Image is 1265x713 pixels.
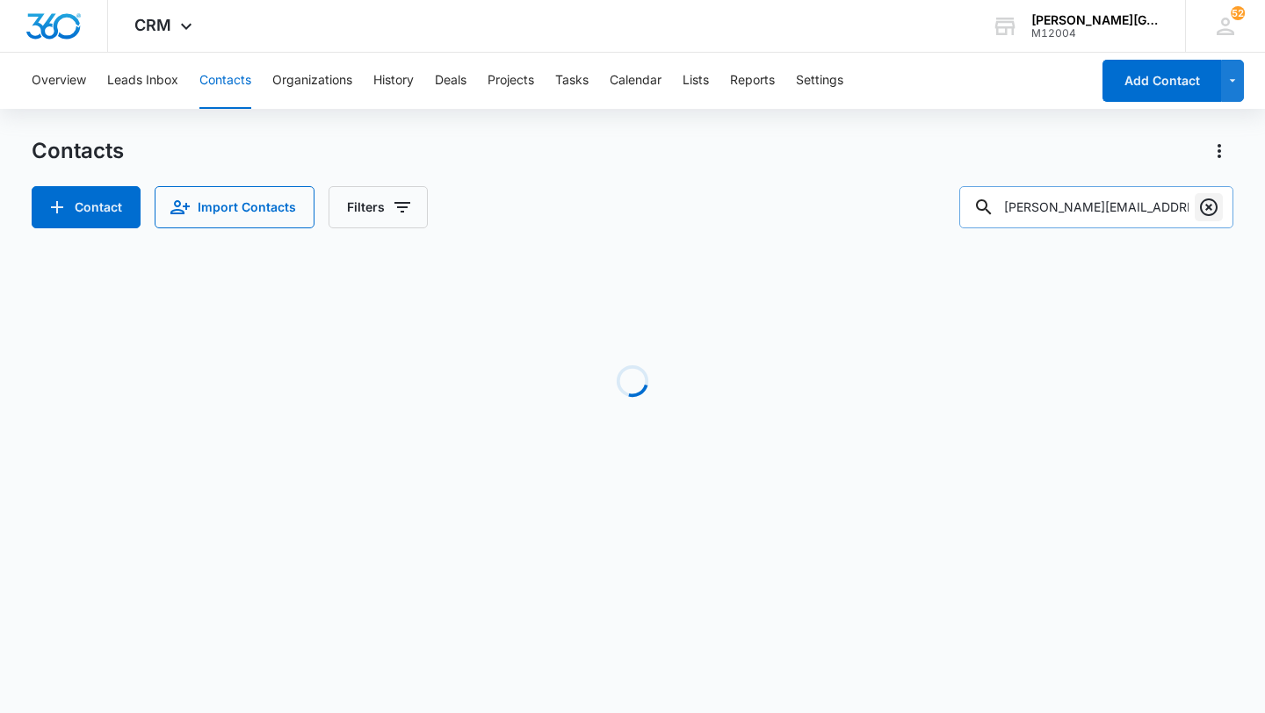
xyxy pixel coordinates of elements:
[555,53,589,109] button: Tasks
[134,16,171,34] span: CRM
[32,53,86,109] button: Overview
[373,53,414,109] button: History
[272,53,352,109] button: Organizations
[435,53,466,109] button: Deals
[1102,60,1221,102] button: Add Contact
[155,186,314,228] button: Import Contacts
[730,53,775,109] button: Reports
[796,53,843,109] button: Settings
[1231,6,1245,20] div: notifications count
[1205,137,1233,165] button: Actions
[199,53,251,109] button: Contacts
[610,53,661,109] button: Calendar
[1195,193,1223,221] button: Clear
[488,53,534,109] button: Projects
[683,53,709,109] button: Lists
[1031,27,1160,40] div: account id
[32,186,141,228] button: Add Contact
[107,53,178,109] button: Leads Inbox
[32,138,124,164] h1: Contacts
[1231,6,1245,20] span: 52
[1031,13,1160,27] div: account name
[329,186,428,228] button: Filters
[959,186,1233,228] input: Search Contacts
